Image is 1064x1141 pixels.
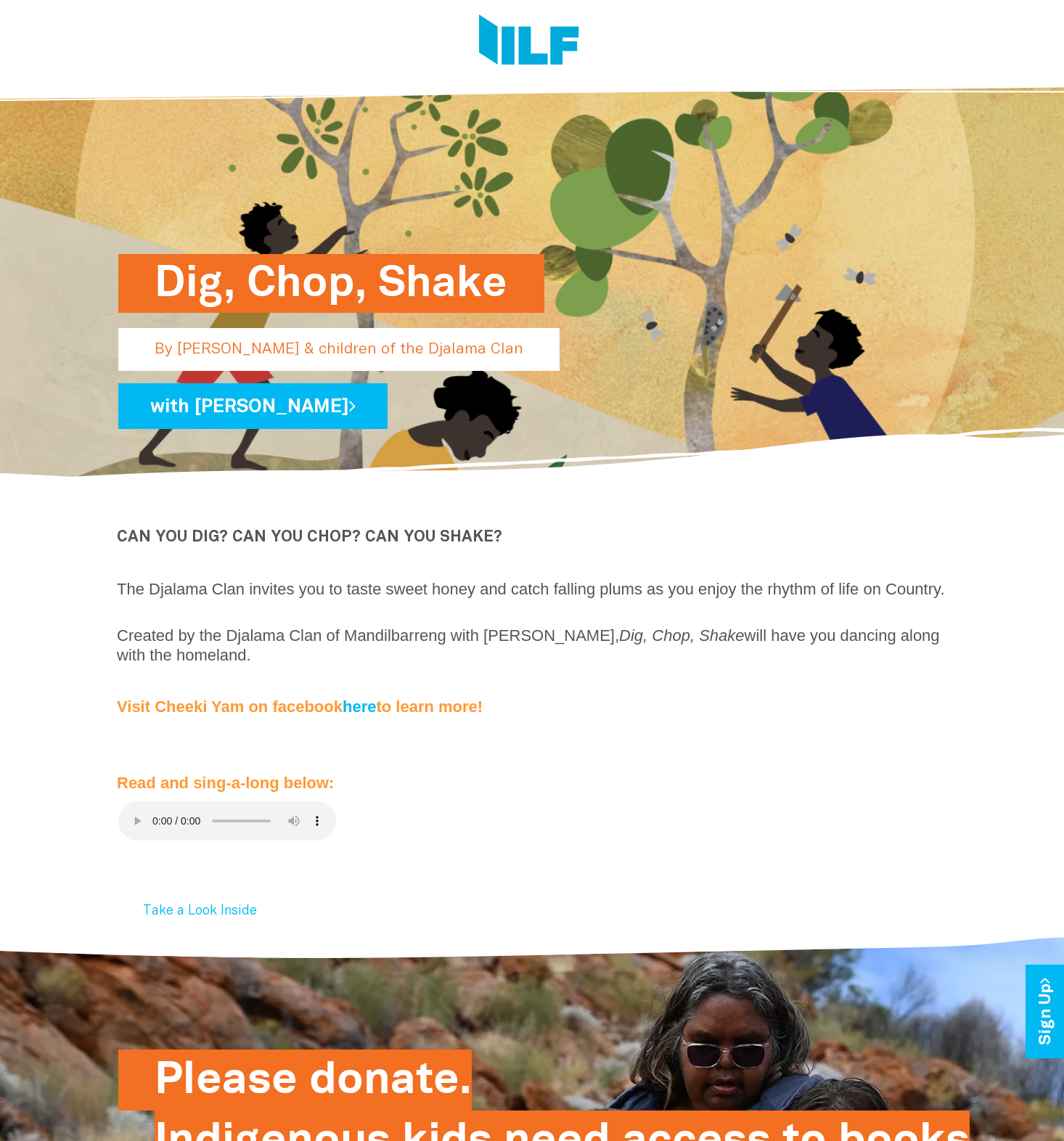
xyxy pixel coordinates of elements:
i: Dig, Chop, Shake [619,626,744,645]
span: The Djalama Clan invites you to taste sweet honey and catch falling plums as you enjoy the rhythm... [117,580,945,598]
img: Logo [479,15,579,69]
span: Read and sing‑a‑long below: [117,774,334,792]
b: CAN YOU DIG? CAN YOU CHOP? CAN YOU SHAKE? [117,530,502,544]
span: Created by the Djalama Clan of Mandilbarreng with [PERSON_NAME], will have you dancing along with... [117,626,940,664]
a: Take a Look Inside [120,894,280,928]
span: Visit Cheeki Yam on facebook to learn more! [117,698,483,716]
p: By [PERSON_NAME] & children of the Djalama Clan [118,328,560,371]
a: with [PERSON_NAME] [118,383,388,429]
a: here [343,698,376,716]
h1: Dig, Chop, Shake [155,254,508,313]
